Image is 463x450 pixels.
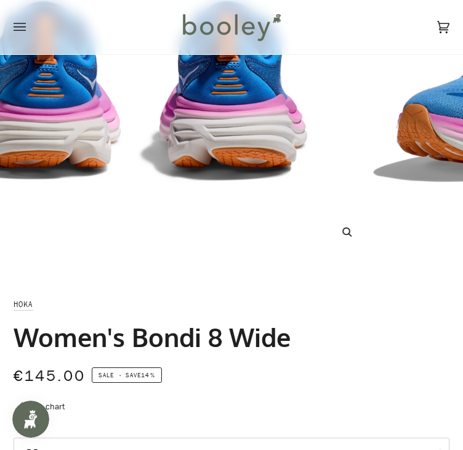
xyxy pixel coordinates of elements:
img: Booley [177,9,285,45]
div: Size chart [28,400,65,413]
span: 14% [141,370,155,380]
span: €145.00 [14,366,86,386]
iframe: Button to open loyalty program pop-up [12,401,49,438]
span: Save [92,367,162,383]
h1: Women's Bondi 8 Wide [14,321,291,353]
span: Sale [99,370,114,380]
em: • [116,370,126,380]
a: Hoka [14,299,33,309]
